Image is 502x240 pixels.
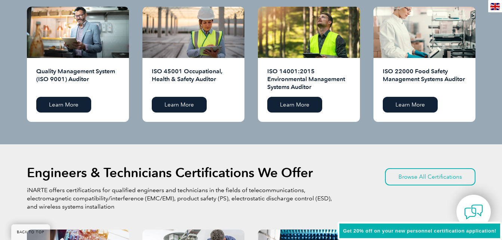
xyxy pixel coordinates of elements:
[27,167,313,179] h2: Engineers & Technicians Certifications We Offer
[385,168,475,185] a: Browse All Certifications
[267,97,322,113] a: Learn More
[152,97,207,113] a: Learn More
[11,224,50,240] a: BACK TO TOP
[267,67,351,91] h2: ISO 14001:2015 Environmental Management Systems Auditor
[27,186,333,211] p: iNARTE offers certifications for qualified engineers and technicians in the fields of telecommuni...
[490,3,500,10] img: en
[152,67,235,91] h2: ISO 45001 Occupational, Health & Safety Auditor
[36,67,120,91] h2: Quality Management System (ISO 9001) Auditor
[464,203,483,221] img: contact-chat.png
[383,97,438,113] a: Learn More
[383,67,466,91] h2: ISO 22000 Food Safety Management Systems Auditor
[36,97,91,113] a: Learn More
[343,228,496,234] span: Get 20% off on your new personnel certification application!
